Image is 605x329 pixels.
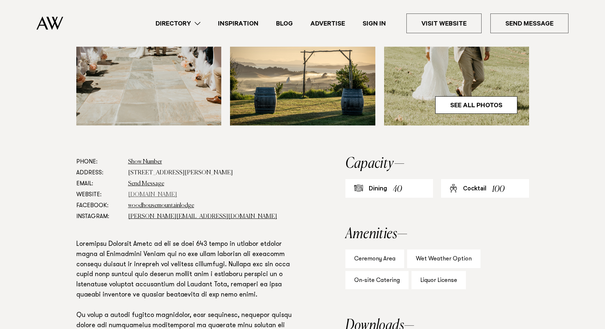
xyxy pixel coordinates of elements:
[128,167,298,178] dd: [STREET_ADDRESS][PERSON_NAME]
[345,271,409,290] div: On-site Catering
[406,13,482,33] a: Visit Website
[128,214,277,220] a: [PERSON_NAME][EMAIL_ADDRESS][DOMAIN_NAME]
[393,183,402,196] div: 40
[435,96,517,114] a: See All Photos
[267,19,302,28] a: Blog
[128,181,164,187] a: Send Message
[76,156,122,167] dt: Phone:
[492,183,505,196] div: 100
[147,19,209,28] a: Directory
[76,178,122,189] dt: Email:
[490,13,568,33] a: Send Message
[411,271,466,290] div: Liquor License
[369,185,387,194] div: Dining
[128,192,177,198] a: [DOMAIN_NAME]
[76,167,122,178] dt: Address:
[407,249,480,268] div: Wet Weather Option
[37,16,63,30] img: Auckland Weddings Logo
[76,200,122,211] dt: Facebook:
[209,19,267,28] a: Inspiration
[345,249,404,268] div: Ceremony Area
[76,189,122,200] dt: Website:
[76,211,122,222] dt: Instagram:
[128,203,194,209] a: woodhousemountainlodge
[463,185,486,194] div: Cocktail
[354,19,395,28] a: Sign In
[345,156,529,171] h2: Capacity
[302,19,354,28] a: Advertise
[128,159,162,165] a: Show Number
[345,227,529,241] h2: Amenities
